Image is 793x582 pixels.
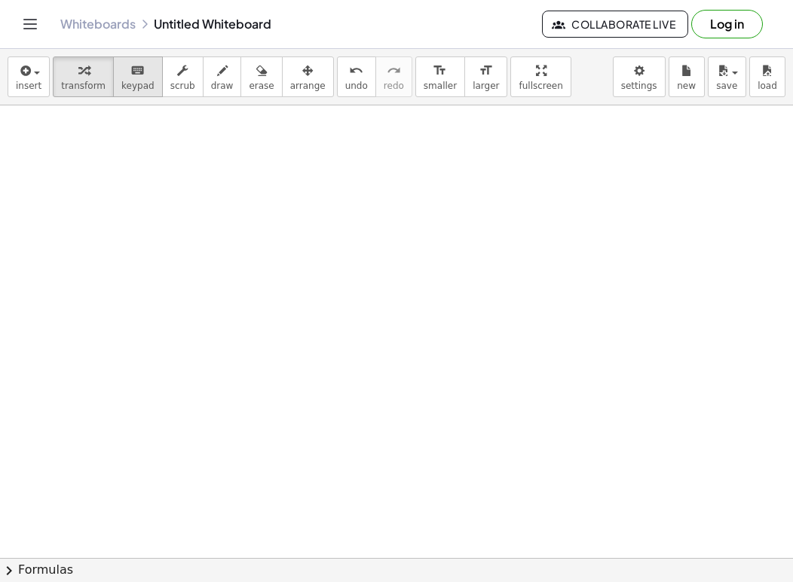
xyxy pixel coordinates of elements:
span: undo [345,81,368,91]
button: Log in [691,10,763,38]
i: format_size [433,62,447,80]
button: format_sizesmaller [415,56,465,97]
span: smaller [424,81,457,91]
span: save [716,81,737,91]
i: redo [387,62,401,80]
button: scrub [162,56,204,97]
button: load [749,56,785,97]
span: keypad [121,81,155,91]
button: draw [203,56,242,97]
button: arrange [282,56,334,97]
span: redo [384,81,404,91]
button: Collaborate Live [542,11,688,38]
span: larger [473,81,499,91]
span: settings [621,81,657,91]
button: insert [8,56,50,97]
span: new [677,81,696,91]
i: keyboard [130,62,145,80]
button: redoredo [375,56,412,97]
i: format_size [479,62,493,80]
span: fullscreen [519,81,562,91]
button: transform [53,56,114,97]
button: format_sizelarger [464,56,507,97]
i: undo [349,62,363,80]
span: erase [249,81,274,91]
span: Collaborate Live [555,17,675,31]
button: Toggle navigation [18,12,42,36]
a: Whiteboards [60,17,136,32]
button: fullscreen [510,56,571,97]
button: keyboardkeypad [113,56,163,97]
button: new [669,56,705,97]
span: transform [61,81,106,91]
button: undoundo [337,56,376,97]
span: draw [211,81,234,91]
button: erase [240,56,282,97]
span: arrange [290,81,326,91]
button: settings [613,56,666,97]
span: scrub [170,81,195,91]
button: save [708,56,746,97]
span: load [758,81,777,91]
span: insert [16,81,41,91]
